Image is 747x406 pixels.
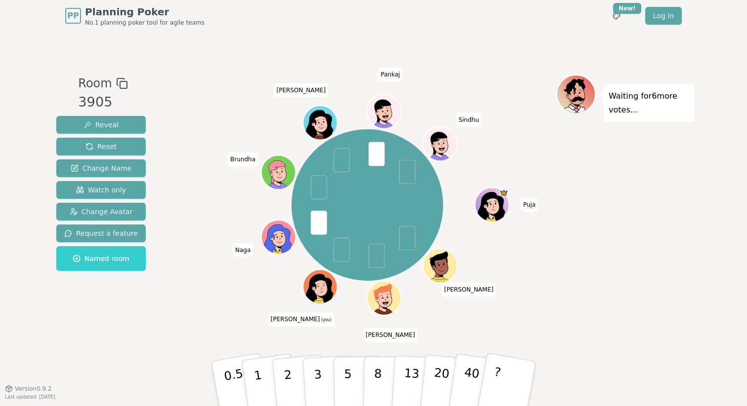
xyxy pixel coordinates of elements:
span: Click to change your name [456,113,481,127]
span: Puja is the host [499,189,508,197]
span: Change Avatar [70,207,133,217]
span: PP [67,10,79,22]
span: Room [78,74,112,92]
span: Click to change your name [228,153,258,167]
span: Click to change your name [233,243,253,257]
div: New! [613,3,641,14]
span: Click to change your name [442,283,496,297]
span: Click to change your name [363,328,417,342]
span: Click to change your name [268,313,334,327]
span: Watch only [76,185,126,195]
button: Reveal [56,116,146,134]
button: Click to change your avatar [304,271,336,303]
span: Change Name [71,163,131,173]
a: PPPlanning PokerNo.1 planning poker tool for agile teams [65,5,205,27]
span: Click to change your name [521,198,538,212]
button: Reset [56,138,146,155]
span: Request a feature [64,228,138,238]
span: Version 0.9.2 [15,385,52,393]
button: Watch only [56,181,146,199]
button: New! [608,7,625,25]
span: No.1 planning poker tool for agile teams [85,19,205,27]
span: Planning Poker [85,5,205,19]
button: Change Name [56,159,146,177]
button: Version0.9.2 [5,385,52,393]
span: Named room [73,254,129,263]
button: Request a feature [56,224,146,242]
span: (you) [320,318,332,323]
span: Last updated: [DATE] [5,394,55,400]
a: Log in [645,7,682,25]
button: Named room [56,246,146,271]
p: Waiting for 6 more votes... [609,89,690,117]
button: Change Avatar [56,203,146,221]
span: Reset [85,142,117,151]
span: Click to change your name [274,83,329,97]
div: 3905 [78,92,127,112]
span: Click to change your name [378,68,403,81]
span: Reveal [83,120,119,130]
